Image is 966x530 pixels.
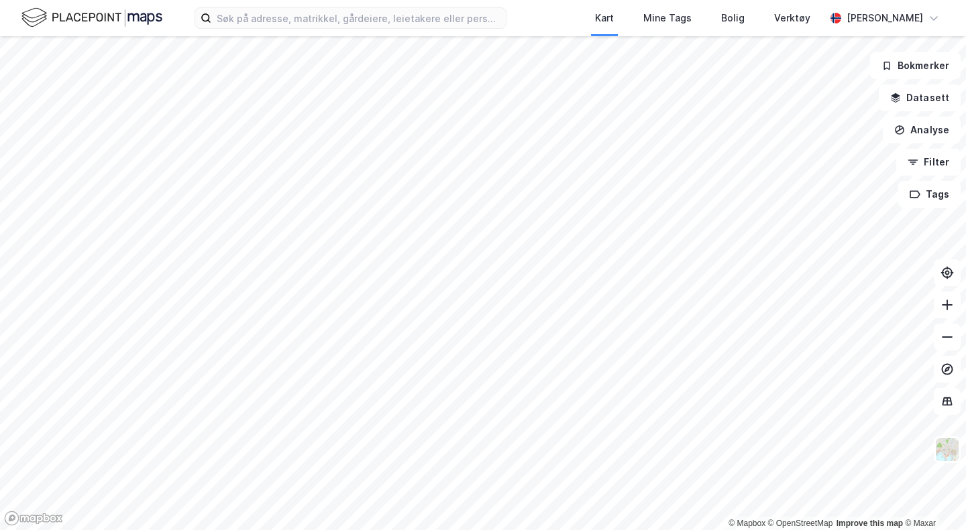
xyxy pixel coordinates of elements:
[211,8,506,28] input: Søk på adresse, matrikkel, gårdeiere, leietakere eller personer
[768,519,833,528] a: OpenStreetMap
[729,519,765,528] a: Mapbox
[4,511,63,526] a: Mapbox homepage
[721,10,745,26] div: Bolig
[934,437,960,462] img: Z
[21,6,162,29] img: logo.f888ab2527a4732fd821a326f86c7f29.svg
[643,10,692,26] div: Mine Tags
[896,149,961,176] button: Filter
[774,10,810,26] div: Verktøy
[899,466,966,530] iframe: Chat Widget
[883,117,961,143] button: Analyse
[847,10,923,26] div: [PERSON_NAME]
[898,181,961,208] button: Tags
[899,466,966,530] div: Kontrollprogram for chat
[837,519,903,528] a: Improve this map
[879,84,961,111] button: Datasett
[870,52,961,79] button: Bokmerker
[595,10,614,26] div: Kart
